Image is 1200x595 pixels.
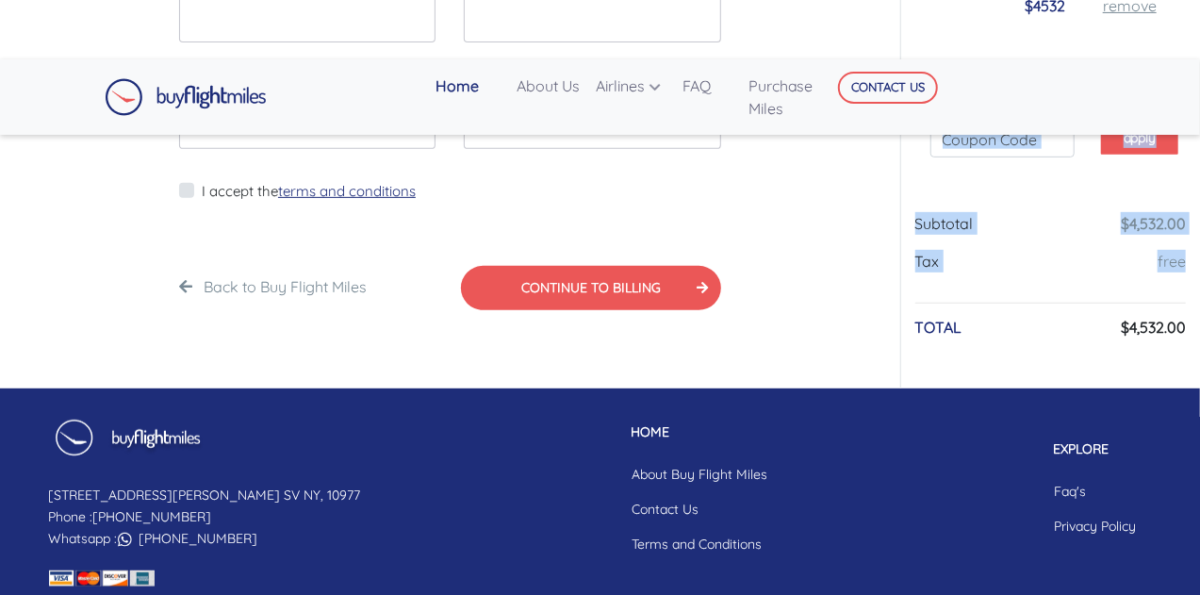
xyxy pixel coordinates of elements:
img: credit card icon [49,570,155,587]
a: Terms and Conditions [617,527,783,562]
a: terms and conditions [278,182,416,200]
a: Back to Buy Flight Miles [204,277,367,296]
a: [PHONE_NUMBER] [140,530,258,547]
a: About Us [509,67,588,105]
a: $4,532.00 [1121,214,1186,233]
a: Home [428,67,509,105]
input: Coupon Code [930,122,1075,157]
a: About Buy Flight Miles [617,457,783,492]
span: Subtotal [915,214,974,233]
a: FAQ [675,67,741,105]
img: Buy Flight Miles Footer Logo [49,419,205,470]
a: Faq's [1040,474,1152,509]
a: Privacy Policy [1040,509,1152,544]
img: Buy Flight Miles Logo [105,78,267,116]
p: HOME [617,422,783,442]
a: Buy Flight Miles Logo [105,74,267,121]
a: free [1158,252,1186,271]
p: [STREET_ADDRESS][PERSON_NAME] SV NY, 10977 Phone : Whatsapp : [49,485,361,550]
button: CONTACT US [838,72,938,104]
span: Tax [915,252,940,271]
button: apply [1101,122,1178,154]
label: I accept the [202,181,416,203]
a: Contact Us [617,492,783,527]
h6: $4,532.00 [1121,319,1186,337]
h6: TOTAL [915,319,962,337]
a: Purchase Miles [741,67,844,127]
button: CONTINUE TO BILLING [461,266,721,310]
a: Airlines [588,67,675,105]
img: whatsapp icon [118,533,132,547]
a: [PHONE_NUMBER] [93,508,212,525]
p: EXPLORE [1040,439,1152,459]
